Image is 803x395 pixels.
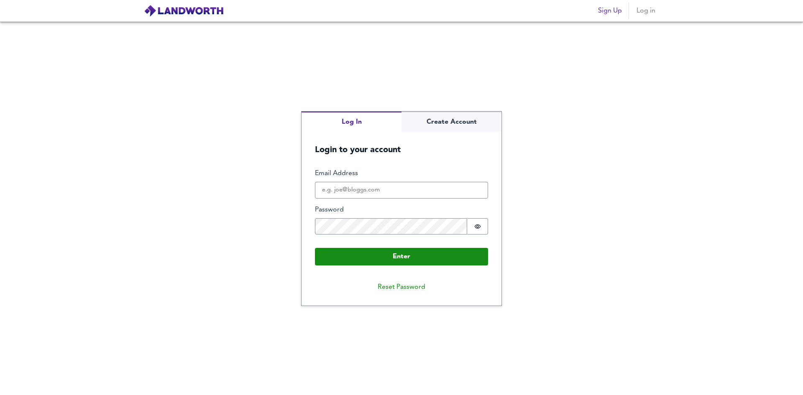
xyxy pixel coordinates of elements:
button: Show password [467,218,488,235]
button: Reset Password [371,279,432,296]
label: Email Address [315,169,488,178]
button: Create Account [401,112,501,132]
button: Log in [632,3,659,19]
label: Password [315,205,488,215]
button: Sign Up [595,3,625,19]
img: logo [144,5,224,17]
span: Log in [636,5,656,17]
button: Enter [315,248,488,265]
input: e.g. joe@bloggs.com [315,182,488,199]
span: Sign Up [598,5,622,17]
h5: Login to your account [302,132,501,155]
button: Log In [302,112,401,132]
